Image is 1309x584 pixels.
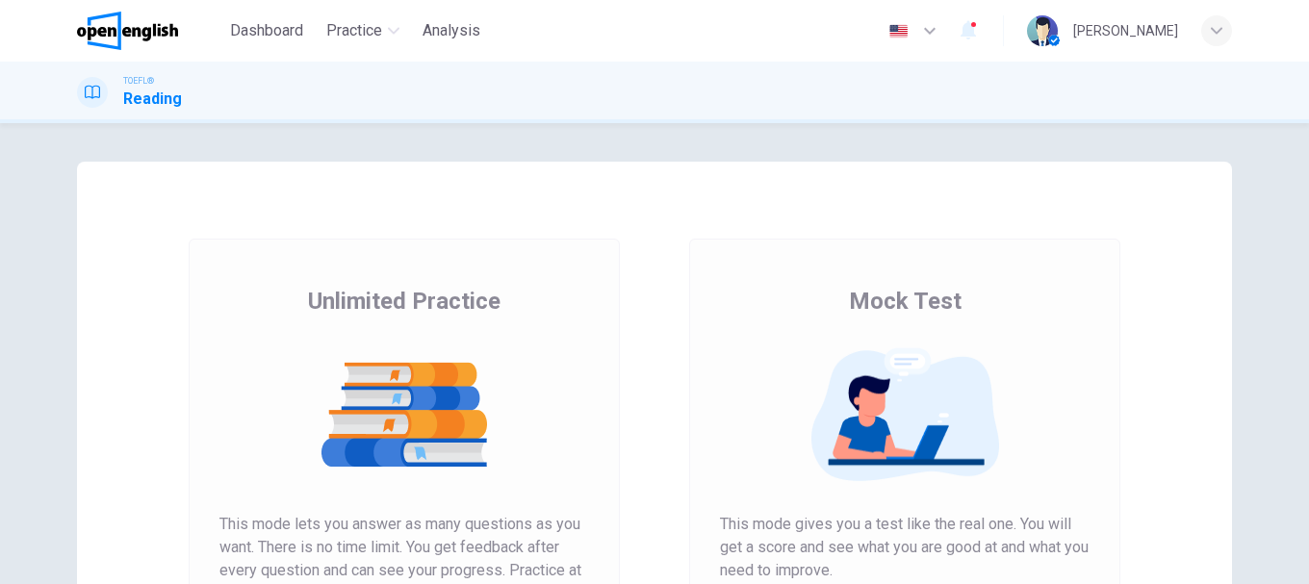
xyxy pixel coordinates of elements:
img: Profile picture [1027,15,1058,46]
a: OpenEnglish logo [77,12,222,50]
h1: Reading [123,88,182,111]
button: Practice [319,13,407,48]
span: TOEFL® [123,74,154,88]
button: Analysis [415,13,488,48]
img: OpenEnglish logo [77,12,178,50]
span: Analysis [423,19,480,42]
span: Practice [326,19,382,42]
span: This mode gives you a test like the real one. You will get a score and see what you are good at a... [720,513,1090,582]
span: Mock Test [849,286,962,317]
span: Dashboard [230,19,303,42]
span: Unlimited Practice [308,286,500,317]
img: en [886,24,911,38]
div: [PERSON_NAME] [1073,19,1178,42]
button: Dashboard [222,13,311,48]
